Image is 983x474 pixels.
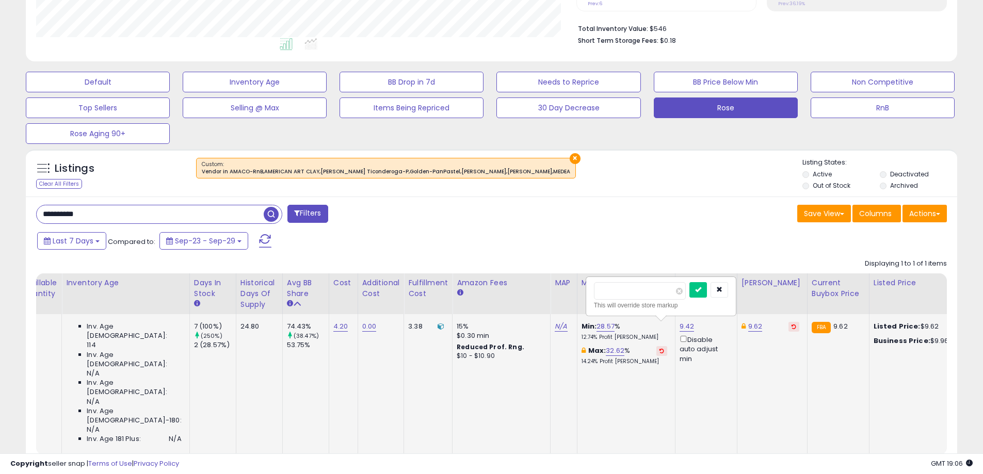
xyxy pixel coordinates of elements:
small: (38.47%) [294,332,319,340]
div: Inventory Age [66,277,185,288]
span: Custom: [202,160,570,176]
span: 9.62 [833,321,848,331]
button: Needs to Reprice [496,72,640,92]
label: Deactivated [890,170,929,178]
span: N/A [87,425,99,434]
div: Current Buybox Price [812,277,865,299]
a: 28.57 [597,321,615,332]
span: Columns [859,208,892,219]
div: 74.43% [287,322,329,331]
div: 24.80 [240,322,275,331]
small: Days In Stock. [194,299,200,308]
button: RnB [811,97,955,118]
div: Disable auto adjust min [680,334,729,364]
div: Markup on Cost [582,277,671,288]
span: Inv. Age [DEMOGRAPHIC_DATA]: [87,322,181,340]
label: Out of Stock [813,181,850,190]
small: FBA [812,322,831,333]
div: 3.38 [408,322,444,331]
small: Prev: 6 [588,1,602,7]
button: Actions [903,205,947,222]
button: BB Drop in 7d [340,72,484,92]
a: N/A [555,321,567,332]
span: Sep-23 - Sep-29 [175,236,235,246]
span: N/A [87,369,99,378]
button: Top Sellers [26,97,170,118]
span: Inv. Age [DEMOGRAPHIC_DATA]: [87,350,181,369]
small: Amazon Fees. [457,288,463,298]
span: Last 7 Days [53,236,93,246]
div: Clear All Filters [36,179,82,189]
label: Active [813,170,832,178]
button: Save View [797,205,851,222]
span: $0.18 [660,36,676,45]
button: × [570,153,581,164]
b: Max: [588,346,606,355]
small: Prev: 36.19% [778,1,805,7]
p: Listing States: [802,158,957,168]
a: 9.62 [748,321,763,332]
span: N/A [169,434,181,444]
span: Inv. Age [DEMOGRAPHIC_DATA]-180: [87,406,181,425]
span: Inv. Age 181 Plus: [87,434,141,444]
strong: Copyright [10,459,48,468]
div: $10 - $10.90 [457,352,542,361]
div: Displaying 1 to 1 of 1 items [865,259,947,269]
span: N/A [87,397,99,406]
b: Listed Price: [874,321,921,331]
b: Reduced Prof. Rng. [457,342,524,351]
button: Columns [852,205,901,222]
div: [PERSON_NAME] [742,277,803,288]
a: Privacy Policy [134,459,179,468]
li: $546 [578,22,939,34]
div: Cost [333,277,353,288]
div: Fulfillment Cost [408,277,448,299]
div: $9.62 [874,322,959,331]
div: Historical Days Of Supply [240,277,278,310]
b: Total Inventory Value: [578,24,648,33]
p: 12.74% Profit [PERSON_NAME] [582,334,667,341]
button: Rose Aging 90+ [26,123,170,144]
div: seller snap | | [10,459,179,469]
button: Selling @ Max [183,97,327,118]
span: 2025-10-7 19:06 GMT [931,459,973,468]
div: 53.75% [287,340,329,350]
a: 4.20 [333,321,348,332]
div: Fulfillable Quantity [22,277,57,299]
div: $9.96 [874,336,959,346]
small: Avg BB Share. [287,299,293,308]
b: Business Price: [874,336,930,346]
b: Short Term Storage Fees: [578,36,658,45]
div: $0.30 min [457,331,542,340]
a: 32.62 [606,346,624,356]
div: 2 (28.57%) [194,340,236,350]
div: Vendor in AMACO-RnB,AMERICAN ART CLAY,[PERSON_NAME] Ticonderoga-P,Golden-PanPastel,[PERSON_NAME],... [202,168,570,175]
div: Amazon Fees [457,277,546,288]
a: Terms of Use [88,459,132,468]
a: 9.42 [680,321,695,332]
div: Avg BB Share [287,277,325,299]
label: Archived [890,181,918,190]
button: 30 Day Decrease [496,97,640,118]
div: Listed Price [874,277,963,288]
div: 7 (100%) [194,322,236,331]
button: BB Price Below Min [654,72,798,92]
button: Default [26,72,170,92]
div: Days In Stock [194,277,232,299]
a: 0.00 [362,321,377,332]
span: Inv. Age [DEMOGRAPHIC_DATA]: [87,378,181,397]
div: % [582,322,667,341]
button: Rose [654,97,798,118]
button: Items Being Repriced [340,97,484,118]
th: The percentage added to the cost of goods (COGS) that forms the calculator for Min & Max prices. [577,273,675,314]
p: 14.24% Profit [PERSON_NAME] [582,358,667,365]
button: Last 7 Days [37,232,106,250]
small: (250%) [201,332,222,340]
button: Non Competitive [811,72,955,92]
div: MAP [555,277,572,288]
button: Sep-23 - Sep-29 [159,232,248,250]
span: Compared to: [108,237,155,247]
div: Additional Cost [362,277,400,299]
h5: Listings [55,161,94,176]
button: Filters [287,205,328,223]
